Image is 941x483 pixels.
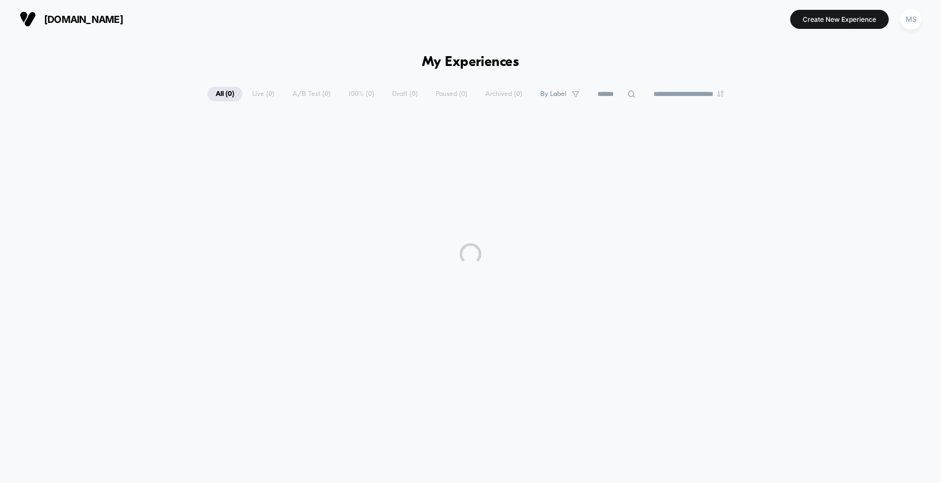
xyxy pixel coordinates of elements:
span: All ( 0 ) [207,87,242,101]
button: [DOMAIN_NAME] [16,10,126,28]
button: MS [897,8,925,31]
button: Create New Experience [790,10,889,29]
span: [DOMAIN_NAME] [44,14,123,25]
h1: My Experiences [422,55,520,70]
img: end [717,90,724,97]
div: MS [900,9,921,30]
span: By Label [540,90,566,98]
img: Visually logo [20,11,36,27]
